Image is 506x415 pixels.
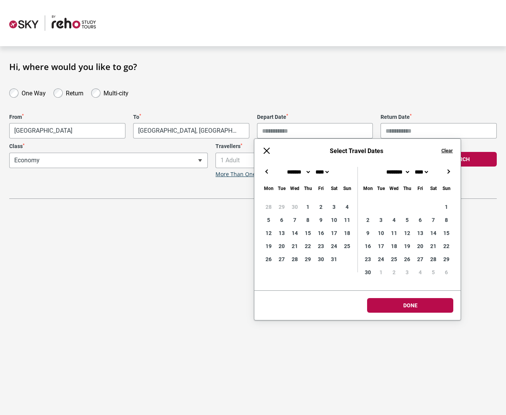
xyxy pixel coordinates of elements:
div: Tuesday [275,184,288,193]
div: 22 [301,240,314,253]
div: 6 [414,213,427,227]
div: 17 [374,240,387,253]
span: Guangzhou, China [10,123,125,138]
label: Class [9,143,208,150]
div: 19 [401,240,414,253]
span: 1 Adult [216,153,414,168]
div: 9 [361,227,374,240]
div: 30 [314,253,327,266]
button: → [444,167,453,176]
h1: Hi, where would you like to go? [9,62,497,72]
div: 30 [288,200,301,213]
div: 28 [427,253,440,266]
div: 30 [361,266,374,279]
div: 3 [374,213,387,227]
label: To [133,114,249,120]
div: 25 [341,240,354,253]
div: Wednesday [387,184,401,193]
div: Friday [314,184,327,193]
div: 16 [361,240,374,253]
div: Saturday [427,184,440,193]
button: Done [367,298,453,313]
div: 15 [440,227,453,240]
span: Economy [9,153,208,168]
div: 3 [401,266,414,279]
div: 1 [301,200,314,213]
div: Sunday [440,184,453,193]
div: 15 [301,227,314,240]
div: 2 [361,213,374,227]
div: 20 [414,240,427,253]
div: 23 [361,253,374,266]
div: 4 [414,266,427,279]
div: 2 [314,200,327,213]
div: 5 [401,213,414,227]
div: Thursday [401,184,414,193]
span: Guangzhou, China [9,123,125,138]
div: 28 [262,200,275,213]
span: 1 Adult [215,153,414,168]
div: 7 [427,213,440,227]
div: 17 [327,227,341,240]
div: 4 [387,213,401,227]
div: 21 [427,240,440,253]
div: 23 [314,240,327,253]
div: 14 [427,227,440,240]
button: ← [262,167,271,176]
h6: Select Travel Dates [279,147,434,155]
div: 29 [301,253,314,266]
div: 26 [262,253,275,266]
div: 6 [440,266,453,279]
div: 3 [327,200,341,213]
div: Saturday [327,184,341,193]
div: 12 [262,227,275,240]
div: 18 [387,240,401,253]
span: Economy [10,153,207,168]
div: 24 [374,253,387,266]
div: Tuesday [374,184,387,193]
button: Clear [441,147,453,154]
div: 19 [262,240,275,253]
div: 2 [387,266,401,279]
div: 1 [440,200,453,213]
div: Wednesday [288,184,301,193]
label: Depart Date [257,114,373,120]
div: 9 [314,213,327,227]
div: 13 [275,227,288,240]
label: Multi-city [104,88,129,97]
label: Return [66,88,83,97]
label: Travellers [215,143,414,150]
span: Florence, Italy [134,123,249,138]
div: 21 [288,240,301,253]
div: 18 [341,227,354,240]
div: 22 [440,240,453,253]
div: 5 [262,213,275,227]
div: 11 [387,227,401,240]
label: Return Date [381,114,497,120]
div: 13 [414,227,427,240]
div: 11 [341,213,354,227]
div: 28 [288,253,301,266]
div: 4 [341,200,354,213]
div: 25 [387,253,401,266]
div: 6 [275,213,288,227]
div: 26 [401,253,414,266]
div: 7 [288,213,301,227]
div: 16 [314,227,327,240]
a: More Than One Traveller? [215,171,282,178]
div: 14 [288,227,301,240]
div: 8 [301,213,314,227]
div: 1 [374,266,387,279]
div: 8 [440,213,453,227]
div: Friday [414,184,427,193]
label: From [9,114,125,120]
div: 12 [401,227,414,240]
div: 5 [427,266,440,279]
div: Monday [361,184,374,193]
div: 27 [414,253,427,266]
div: 29 [440,253,453,266]
div: Monday [262,184,275,193]
div: 29 [275,200,288,213]
div: 27 [275,253,288,266]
